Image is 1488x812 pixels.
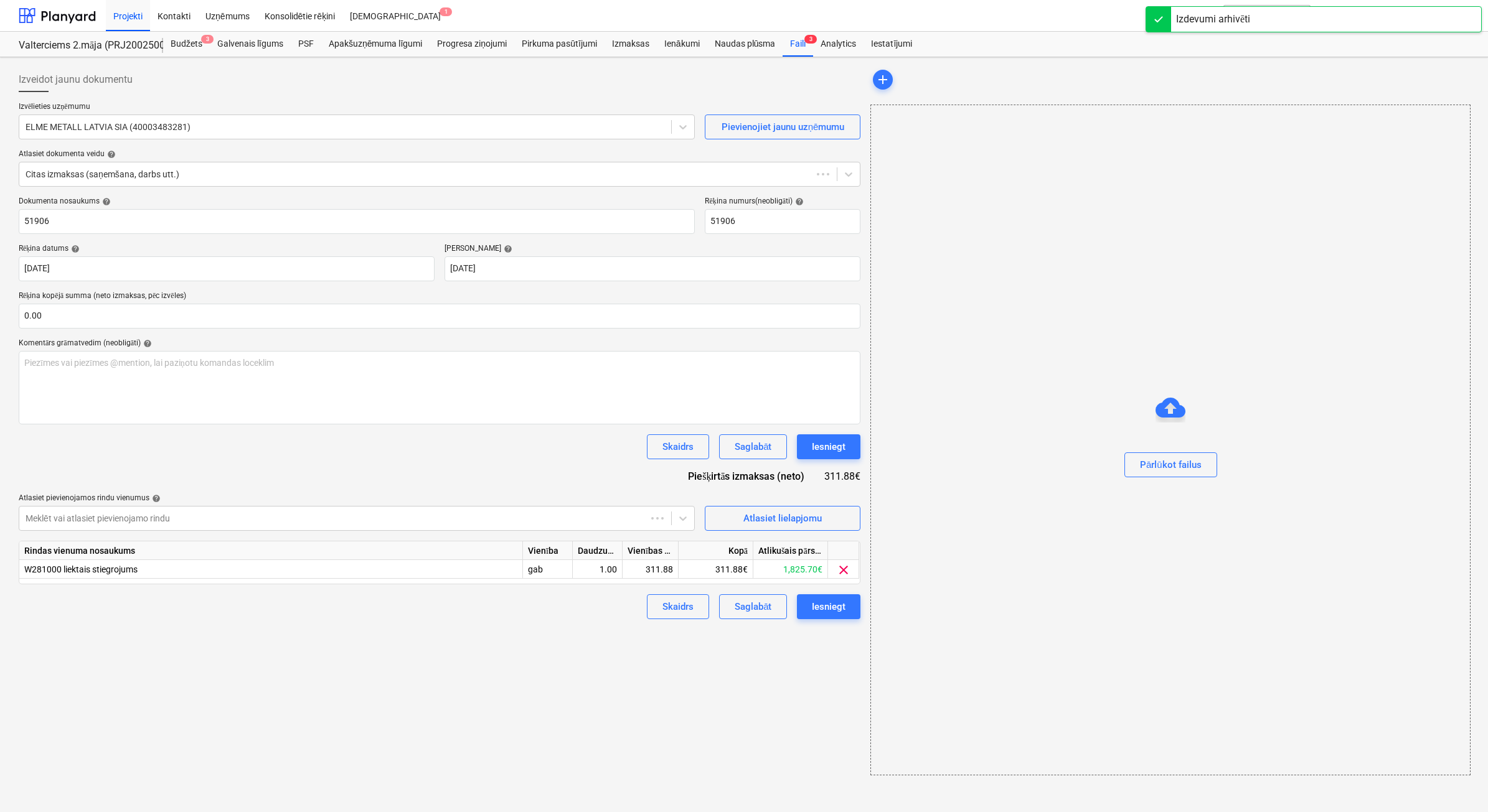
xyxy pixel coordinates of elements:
a: Iestatījumi [864,32,920,57]
div: Saglabāt [735,599,771,615]
input: Rēķina numurs [705,209,860,234]
div: Iesniegt [812,439,845,455]
div: 1,825.70€ [753,560,828,579]
div: Dokumenta nosaukums [19,197,695,207]
a: Progresa ziņojumi [430,32,514,57]
span: add [875,72,890,87]
a: Izmaksas [605,32,657,57]
div: 1.00 [578,560,617,579]
button: Skaidrs [647,594,709,619]
div: Pievienojiet jaunu uzņēmumu [722,119,845,135]
div: Skaidrs [662,439,694,455]
span: help [149,494,161,503]
div: Rēķina numurs (neobligāti) [705,197,860,207]
div: Izdevumi arhivēti [1176,12,1250,27]
span: 1 [440,7,452,16]
span: clear [836,562,851,577]
div: Atlasiet pievienojamos rindu vienumus [19,493,695,503]
button: Saglabāt [719,594,787,619]
a: Analytics [813,32,864,57]
div: Kopā [679,541,753,560]
span: 3 [804,35,817,44]
button: Pievienojiet jaunu uzņēmumu [705,114,860,139]
input: Rēķina kopējā summa (neto izmaksas, pēc izvēles) [19,304,860,329]
div: [PERSON_NAME] [445,244,860,254]
button: Pārlūkot failus [1124,452,1217,477]
div: 311.88€ [679,560,753,579]
a: Pirkuma pasūtījumi [514,32,605,57]
div: Piešķirtās izmaksas (neto) [678,469,824,483]
a: Budžets3 [163,32,210,57]
div: Budžets [163,32,210,57]
div: Iesniegt [812,599,845,615]
button: Saglabāt [719,434,787,459]
span: help [141,339,152,348]
a: Naudas plūsma [707,32,783,57]
span: 3 [201,35,214,44]
div: Atlasiet dokumenta veidu [19,149,860,159]
div: Saglabāt [735,439,771,455]
div: Atlikušais pārskatītais budžets [753,541,828,560]
div: Valterciems 2.māja (PRJ2002500) - 2601936 [19,39,148,52]
span: help [501,245,512,253]
div: Pārlūkot failus [1140,457,1202,473]
p: Izvēlieties uzņēmumu [19,102,695,114]
span: Izveidot jaunu dokumentu [19,72,133,87]
div: Vienības cena [623,541,679,560]
div: 311.88€ [824,469,860,483]
div: 311.88 [628,560,673,579]
iframe: Chat Widget [1426,752,1488,812]
div: Pārlūkot failus [870,105,1471,775]
button: Iesniegt [797,594,860,619]
div: Rēķina datums [19,244,435,254]
div: Skaidrs [662,599,694,615]
button: Iesniegt [797,434,860,459]
a: Apakšuzņēmuma līgumi [321,32,430,57]
input: Rēķina datums nav norādīts [19,256,435,281]
a: PSF [291,32,321,57]
a: Galvenais līgums [210,32,291,57]
div: Komentārs grāmatvedim (neobligāti) [19,338,860,348]
div: Rindas vienuma nosaukums [19,541,523,560]
span: help [68,245,80,253]
div: Vienība [523,541,573,560]
div: Atlasiet lielapjomu [743,510,822,526]
span: W281000 liektais stiegrojums [24,564,138,574]
span: help [105,150,116,159]
input: Izpildes datums nav norādīts [445,256,860,281]
a: Ienākumi [657,32,707,57]
div: gab [523,560,573,579]
span: help [793,197,804,206]
div: Faili [783,32,813,57]
a: Faili3 [783,32,813,57]
div: Daudzums [573,541,623,560]
span: help [100,197,111,206]
button: Atlasiet lielapjomu [705,506,860,531]
input: Dokumenta nosaukums [19,209,695,234]
p: Rēķina kopējā summa (neto izmaksas, pēc izvēles) [19,291,860,304]
button: Skaidrs [647,434,709,459]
